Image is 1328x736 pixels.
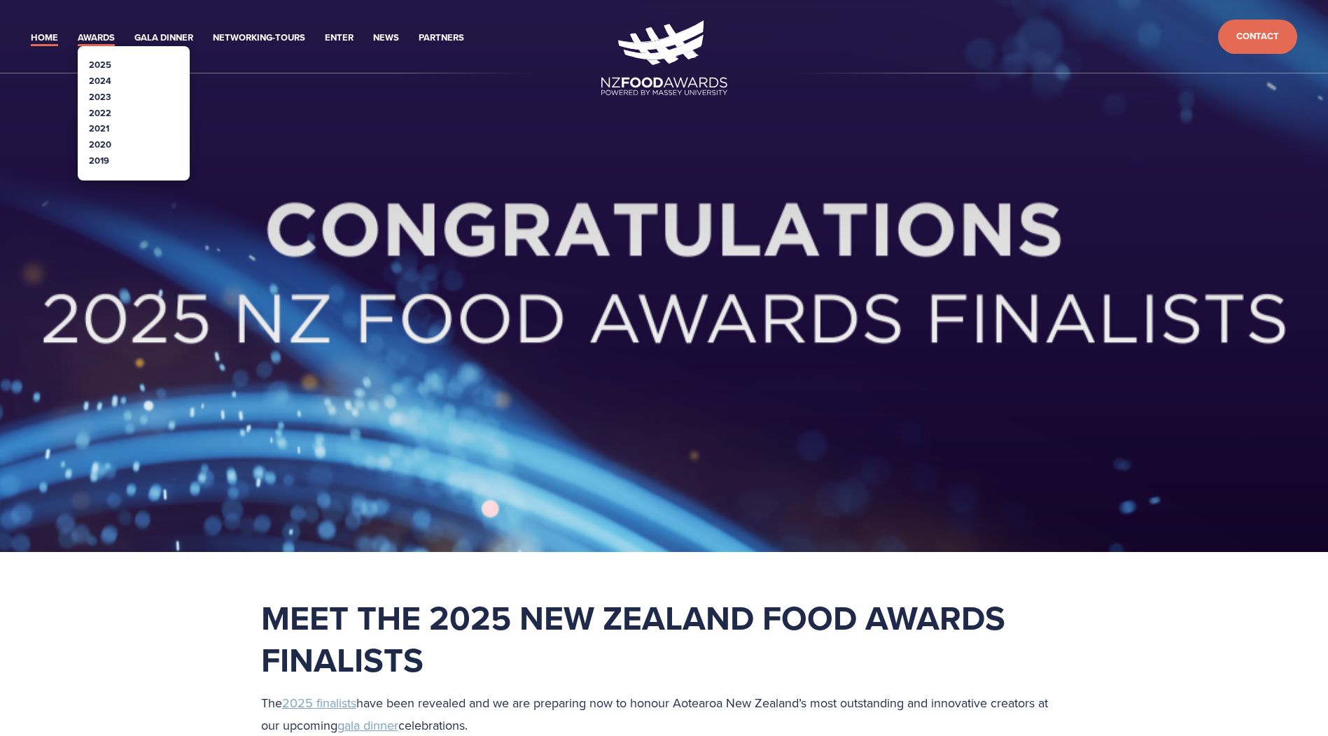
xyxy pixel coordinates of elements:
[89,122,109,135] a: 2021
[89,74,111,87] a: 2024
[261,692,1068,736] p: The have been revealed and we are preparing now to honour Aotearoa New Zealand’s most outstanding...
[78,30,115,46] a: Awards
[134,30,193,46] a: Gala Dinner
[89,154,109,167] a: 2019
[373,30,399,46] a: News
[419,30,464,46] a: Partners
[1218,20,1297,54] a: Contact
[89,106,111,120] a: 2022
[89,138,111,151] a: 2020
[261,593,1014,684] strong: Meet the 2025 New Zealand Food Awards Finalists
[337,716,398,734] a: gala dinner
[325,30,354,46] a: Enter
[213,30,305,46] a: Networking-Tours
[89,58,111,71] a: 2025
[31,30,58,46] a: Home
[89,90,111,104] a: 2023
[282,694,356,712] a: 2025 finalists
